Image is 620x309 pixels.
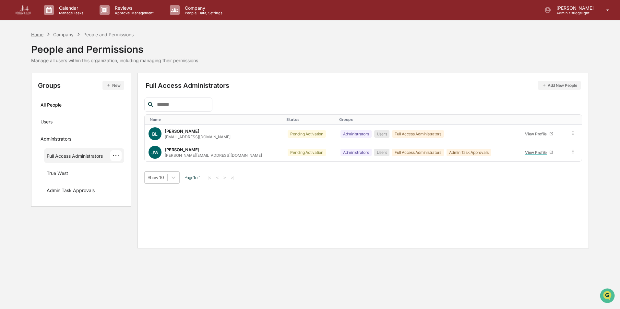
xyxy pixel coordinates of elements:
p: Manage Tasks [54,11,87,15]
div: [PERSON_NAME] [165,129,199,134]
button: |< [206,175,213,180]
div: Users [41,119,53,127]
iframe: Open customer support [599,288,617,305]
p: Company [180,5,226,11]
div: 🔎 [6,95,12,100]
div: 🗄️ [47,82,52,87]
div: Users [374,149,390,156]
p: [PERSON_NAME] [551,5,597,11]
div: Administrators [340,130,372,138]
div: [PERSON_NAME][EMAIL_ADDRESS][DOMAIN_NAME] [165,153,262,158]
a: Powered byPylon [46,109,78,115]
div: We're available if you need us! [22,56,82,61]
p: Admin • Bridgelight [551,11,597,15]
button: New [102,81,124,90]
div: Pending Activation [288,149,326,156]
div: Full Access Administrators [392,130,444,138]
button: Add New People [538,81,581,90]
span: Page 1 of 1 [185,175,201,180]
div: Administrators [340,149,372,156]
div: Admin Task Approvals [447,149,491,156]
p: Approval Management [110,11,157,15]
a: 🗄️Attestations [44,79,83,91]
a: 🖐️Preclearance [4,79,44,91]
div: Toggle SortBy [286,117,334,122]
span: Pylon [65,110,78,115]
p: How can we help? [6,14,118,24]
p: Calendar [54,5,87,11]
div: People and Permissions [31,38,198,55]
div: Administrators [41,136,71,144]
div: Toggle SortBy [571,117,579,122]
button: > [221,175,228,180]
div: 🖐️ [6,82,12,87]
button: Start new chat [110,51,118,59]
div: Users [374,130,390,138]
div: View Profile [525,150,549,155]
div: Home [31,32,43,37]
span: Attestations [54,82,80,88]
span: BL [152,131,158,137]
div: Manage all users within this organization, including managing their permissions [31,58,198,63]
button: < [214,175,221,180]
div: Toggle SortBy [150,117,281,122]
div: Toggle SortBy [339,117,516,122]
div: [PERSON_NAME] [165,147,199,152]
a: View Profile [522,147,556,157]
span: Preclearance [13,82,42,88]
div: View Profile [525,132,549,136]
p: Reviews [110,5,157,11]
span: Data Lookup [13,94,41,100]
div: Pending Activation [288,130,326,138]
div: Toggle SortBy [521,117,564,122]
div: ··· [110,150,122,161]
div: Full Access Administrators [47,153,103,161]
img: 1746055101610-c473b297-6a78-478c-a979-82029cc54cd1 [6,50,18,61]
div: Company [53,32,74,37]
div: True West [47,170,68,178]
p: People, Data, Settings [180,11,226,15]
div: People and Permissions [83,32,134,37]
div: Admin Task Approvals [47,188,95,195]
div: [EMAIL_ADDRESS][DOMAIN_NAME] [165,134,231,139]
div: Start new chat [22,50,106,56]
img: logo [16,5,31,15]
div: All People [41,99,122,110]
span: JW [151,150,159,155]
button: >| [229,175,236,180]
div: Groups [38,81,125,90]
a: View Profile [522,129,556,139]
a: 🔎Data Lookup [4,91,43,103]
div: Full Access Administrators [146,81,581,90]
div: Full Access Administrators [392,149,444,156]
